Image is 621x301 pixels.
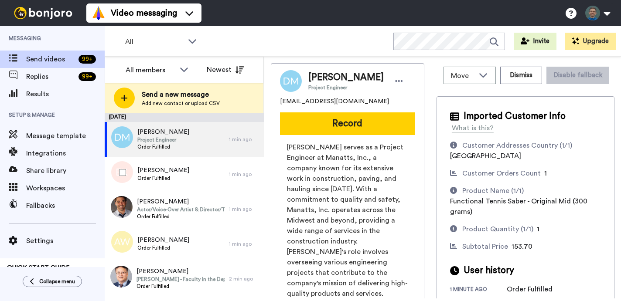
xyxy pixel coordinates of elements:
[136,276,225,283] span: [PERSON_NAME] - Faculty in the Department of Veterinary Medicine
[137,128,189,136] span: [PERSON_NAME]
[452,123,494,133] div: What is this?
[26,71,75,82] span: Replies
[126,65,175,75] div: All members
[450,152,521,159] span: [GEOGRAPHIC_DATA]
[229,171,259,178] div: 1 min ago
[26,148,105,159] span: Integrations
[10,7,76,19] img: bj-logo-header-white.svg
[137,166,189,175] span: [PERSON_NAME]
[280,97,389,106] span: [EMAIL_ADDRESS][DOMAIN_NAME]
[537,226,539,233] span: 1
[26,183,105,193] span: Workspaces
[546,67,609,84] button: Disable fallback
[39,278,75,285] span: Collapse menu
[565,33,616,50] button: Upgrade
[125,37,184,47] span: All
[512,243,532,250] span: 153.70
[142,100,220,107] span: Add new contact or upload CSV
[137,197,225,206] span: [PERSON_NAME]
[142,89,220,100] span: Send a new message
[78,55,96,64] div: 99 +
[500,67,542,84] button: Dismiss
[464,264,514,277] span: User history
[26,236,105,246] span: Settings
[137,143,189,150] span: Order Fulfilled
[111,126,133,148] img: dm.png
[111,231,133,253] img: aw.png
[229,275,259,282] div: 2 min ago
[514,33,556,50] button: Invite
[200,61,250,78] button: Newest
[7,265,70,271] span: QUICK START GUIDE
[23,276,82,287] button: Collapse menu
[78,72,96,81] div: 99 +
[111,196,133,218] img: 1b602d11-50e5-4350-9e78-0fe4adabb2cd.jpg
[451,71,474,81] span: Move
[137,136,189,143] span: Project Engineer
[287,142,408,299] span: [PERSON_NAME] serves as a Project Engineer at Manatts, Inc., a company known for its extensive wo...
[110,266,132,287] img: 33ac3973-c23d-4edd-a162-86fcddeecfe7.jpg
[229,240,259,247] div: 1 min ago
[92,6,106,20] img: vm-color.svg
[462,186,524,196] div: Product Name (1/1)
[280,70,302,92] img: Image of Drew Manatt
[137,206,225,213] span: Actor/Voice-Over Artist & Director/Teacher/Writer
[111,7,177,19] span: Video messaging
[507,284,553,294] div: Order Fulfilled
[229,206,259,213] div: 1 min ago
[308,84,384,91] span: Project Engineer
[136,267,225,276] span: [PERSON_NAME]
[308,71,384,84] span: [PERSON_NAME]
[137,244,189,251] span: Order Fulfilled
[462,241,508,252] div: Subtotal Price
[26,54,75,64] span: Send videos
[544,170,547,177] span: 1
[137,213,225,220] span: Order Fulfilled
[26,131,105,141] span: Message template
[280,112,415,135] button: Record
[137,175,189,182] span: Order Fulfilled
[26,166,105,176] span: Share library
[26,89,105,99] span: Results
[462,140,572,151] div: Customer Addresses Country (1/1)
[105,113,264,122] div: [DATE]
[464,110,566,123] span: Imported Customer Info
[137,236,189,244] span: [PERSON_NAME]
[462,168,541,179] div: Customer Orders Count
[136,283,225,290] span: Order Fulfilled
[26,200,105,211] span: Fallbacks
[450,198,587,215] span: Functional Tennis Saber - Original Mid (300 grams)
[229,136,259,143] div: 1 min ago
[450,286,507,294] div: 1 minute ago
[462,224,533,234] div: Product Quantity (1/1)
